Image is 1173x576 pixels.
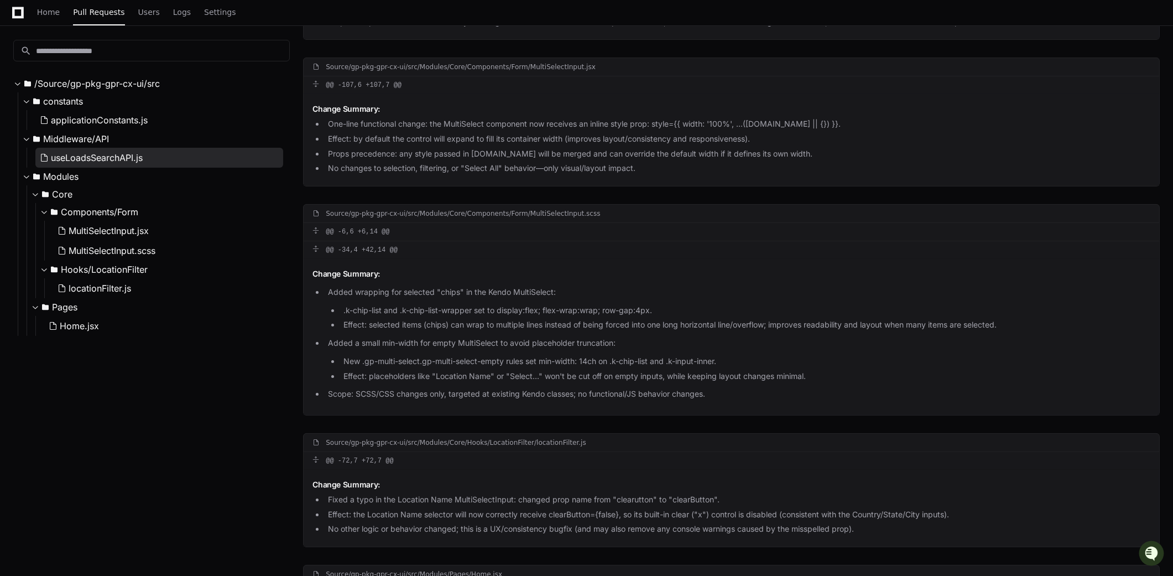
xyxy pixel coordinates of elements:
span: Change Summary: [312,269,380,278]
span: • [102,148,106,157]
span: Home [37,9,60,15]
span: MultiSelectInput.scss [69,244,155,257]
span: Pull Requests [73,9,124,15]
button: MultiSelectInput.scss [53,241,283,261]
p: Added wrapping for selected "chips" in the Kendo MultiSelect: [328,286,1150,299]
button: Modules [22,168,290,185]
div: @@ -6,6 +6,14 @@ [304,223,1159,241]
button: Start new chat [188,86,201,99]
span: Change Summary: [312,104,380,113]
span: Core [52,188,72,201]
div: We're available if you need us! [38,94,140,102]
mat-icon: search [20,45,32,56]
svg: Directory [33,95,40,108]
li: .k-chip-list and .k-chip-list-wrapper set to display:flex; flex-wrap:wrap; row-gap:4px. [340,304,1150,317]
div: Source/gp-pkg-gpr-cx-ui/src/Modules/Core/Components/Form/MultiSelectInput.scss [326,209,600,218]
li: No changes to selection, filtering, or "Select All" behavior—only visual/layout impact. [325,162,1150,175]
button: applicationConstants.js [35,110,283,130]
button: Core [31,185,290,203]
li: One-line functional change: the MultiSelect component now receives an inline style prop: style={{... [325,118,1150,131]
span: MultiSelectInput.jsx [69,224,149,237]
svg: Directory [51,205,58,219]
button: MultiSelectInput.jsx [53,221,283,241]
span: [DATE] [108,148,131,157]
svg: Directory [51,263,58,276]
span: applicationConstants.js [51,113,148,127]
div: Source/gp-pkg-gpr-cx-ui/src/Modules/Core/Components/Form/MultiSelectInput.jsx [326,63,596,71]
p: Added a small min-width for empty MultiSelect to avoid placeholder truncation: [328,337,1150,350]
button: Pages [31,298,290,316]
svg: Directory [24,77,31,90]
span: useLoadsSearchAPI.js [51,151,143,164]
span: Pages [52,300,77,314]
svg: Directory [33,132,40,146]
span: Pylon [110,173,134,181]
div: Welcome [11,44,201,62]
span: Hooks/LocationFilter [61,263,148,276]
img: PlayerZero [11,11,33,33]
li: Effect: placeholders like "Location Name" or "Select..." won't be cut off on empty inputs, while ... [340,370,1150,383]
span: Users [138,9,160,15]
div: @@ -72,7 +72,7 @@ [304,452,1159,470]
button: Home.jsx [44,316,283,336]
svg: Directory [42,188,49,201]
span: Logs [173,9,191,15]
span: Settings [204,9,236,15]
span: Modules [43,170,79,183]
span: locationFilter.js [69,282,131,295]
li: Fixed a typo in the Location Name MultiSelectInput: changed prop name from "clearutton" to "clear... [325,494,1150,506]
li: Effect: by default the control will expand to fill its container width (improves layout/consisten... [325,133,1150,146]
svg: Directory [33,170,40,183]
li: New .gp-multi-select.gp-multi-select-empty rules set min-width: 14ch on .k-chip-list and .k-input... [340,355,1150,368]
svg: Directory [42,300,49,314]
span: Middleware/API [43,132,109,146]
div: Past conversations [11,121,74,129]
button: Middleware/API [22,130,290,148]
button: See all [171,118,201,132]
button: constants [22,92,290,110]
p: Scope: SCSS/CSS changes only, targeted at existing Kendo classes; no functional/JS behavior changes. [328,388,1150,401]
span: constants [43,95,83,108]
iframe: Open customer support [1138,539,1167,569]
img: Mr Abhinav Kumar [11,138,29,155]
div: @@ -34,4 +42,14 @@ [304,241,1159,259]
span: Mr [PERSON_NAME] [34,148,100,157]
li: Effect: the Location Name selector will now correctly receive clearButton={false}, so its built-i... [325,508,1150,521]
li: No other logic or behavior changed; this is a UX/consistency bugfix (and may also remove any cons... [325,523,1150,536]
li: Props precedence: any style passed in [DOMAIN_NAME] will be merged and can override the default w... [325,148,1150,160]
span: Change Summary: [312,480,380,489]
button: locationFilter.js [53,278,283,298]
button: useLoadsSearchAPI.js [35,148,283,168]
div: @@ -107,6 +107,7 @@ [304,76,1159,94]
button: /Source/gp-pkg-gpr-cx-ui/src [13,75,290,92]
span: Home.jsx [60,319,99,333]
button: Hooks/LocationFilter [40,261,290,278]
div: Source/gp-pkg-gpr-cx-ui/src/Modules/Core/Hooks/LocationFilter/locationFilter.js [326,438,586,447]
span: Components/Form [61,205,138,219]
button: Components/Form [40,203,290,221]
li: Effect: selected items (chips) can wrap to multiple lines instead of being forced into one long h... [340,319,1150,331]
img: 1756235613930-3d25f9e4-fa56-45dd-b3ad-e072dfbd1548 [11,82,31,102]
a: Powered byPylon [78,173,134,181]
span: /Source/gp-pkg-gpr-cx-ui/src [34,77,160,90]
div: Start new chat [38,82,181,94]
